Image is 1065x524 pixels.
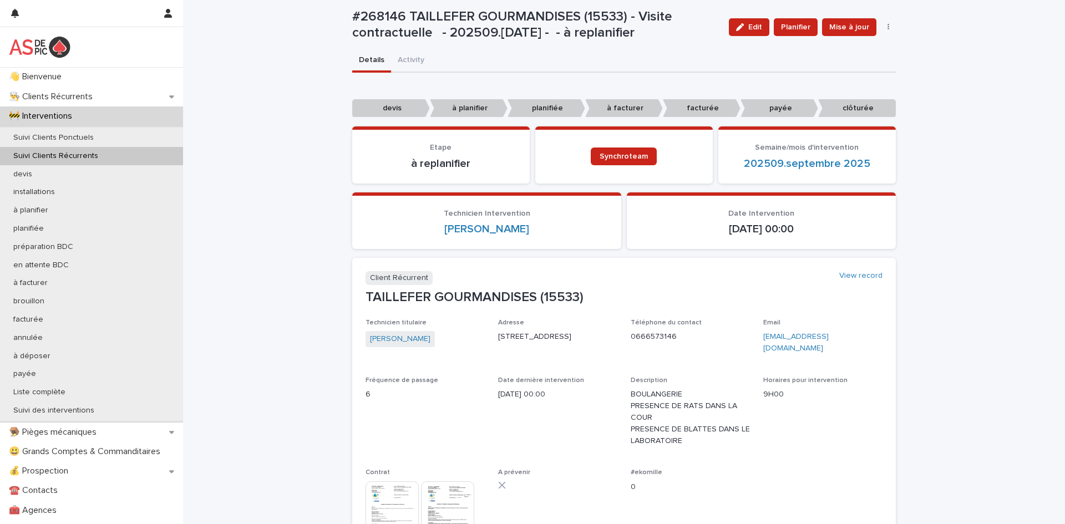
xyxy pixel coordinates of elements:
[631,331,750,343] p: 0666573146
[763,377,848,384] span: Horaires pour intervention
[4,187,64,197] p: installations
[728,210,794,217] span: Date Intervention
[4,206,57,215] p: à planifier
[585,99,663,118] p: à facturer
[508,99,585,118] p: planifiée
[366,389,485,400] p: 6
[4,151,107,161] p: Suivi Clients Récurrents
[498,331,617,343] p: [STREET_ADDRESS]
[4,133,103,143] p: Suivi Clients Ponctuels
[366,377,438,384] span: Fréquence de passage
[663,99,741,118] p: facturée
[631,319,702,326] span: Téléphone du contact
[4,111,81,121] p: 🚧 Interventions
[631,377,667,384] span: Description
[352,49,391,73] button: Details
[631,389,750,446] p: BOULANGERIE PRESENCE DE RATS DANS LA COUR PRESENCE DE BLATTES DANS LE LABORATOIRE
[763,389,883,400] p: 9H00
[391,49,431,73] button: Activity
[498,319,524,326] span: Adresse
[4,72,70,82] p: 👋 Bienvenue
[4,446,169,457] p: 😃 Grands Comptes & Commanditaires
[781,22,810,33] span: Planifier
[4,466,77,476] p: 💰 Prospection
[763,333,829,352] a: [EMAIL_ADDRESS][DOMAIN_NAME]
[744,157,870,170] a: 202509.septembre 2025
[498,389,617,400] p: [DATE] 00:00
[4,352,59,361] p: à déposer
[352,99,430,118] p: devis
[4,333,52,343] p: annulée
[366,271,433,285] p: Client Récurrent
[4,369,45,379] p: payée
[430,99,508,118] p: à planifier
[774,18,818,36] button: Planifier
[4,485,67,496] p: ☎️ Contacts
[4,278,57,288] p: à facturer
[444,222,529,236] a: [PERSON_NAME]
[430,144,452,151] span: Etape
[591,147,657,165] a: Synchroteam
[4,427,105,437] p: 🪤 Pièges mécaniques
[822,18,876,36] button: Mise à jour
[640,222,883,236] p: [DATE] 00:00
[4,91,102,102] p: 👨‍🍳 Clients Récurrents
[4,297,53,306] p: brouillon
[4,224,53,233] p: planifiée
[755,144,859,151] span: Semaine/mois d'intervention
[729,18,769,36] button: Edit
[741,99,818,118] p: payée
[498,377,584,384] span: Date dernière intervention
[4,242,82,252] p: préparation BDC
[366,289,883,306] p: TAILLEFER GOURMANDISES (15533)
[4,406,103,415] p: Suivi des interventions
[818,99,896,118] p: clôturée
[829,22,869,33] span: Mise à jour
[9,36,70,58] img: yKcqic14S0S6KrLdrqO6
[352,9,720,41] p: #268146 TAILLEFER GOURMANDISES (15533) - Visite contractuelle - 202509.[DATE] - - à replanifier
[600,152,648,160] span: Synchroteam
[366,319,427,326] span: Technicien titulaire
[498,469,530,476] span: A prévenir
[366,469,390,476] span: Contrat
[4,170,41,179] p: devis
[4,315,52,324] p: facturée
[366,157,516,170] p: à replanifier
[839,271,883,281] a: View record
[631,481,750,493] p: 0
[4,388,74,397] p: Liste complète
[748,23,762,31] span: Edit
[4,505,65,516] p: 🧰 Agences
[631,469,662,476] span: #ekomille
[4,261,78,270] p: en attente BDC
[444,210,530,217] span: Technicien Intervention
[763,319,780,326] span: Email
[370,333,430,345] a: [PERSON_NAME]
